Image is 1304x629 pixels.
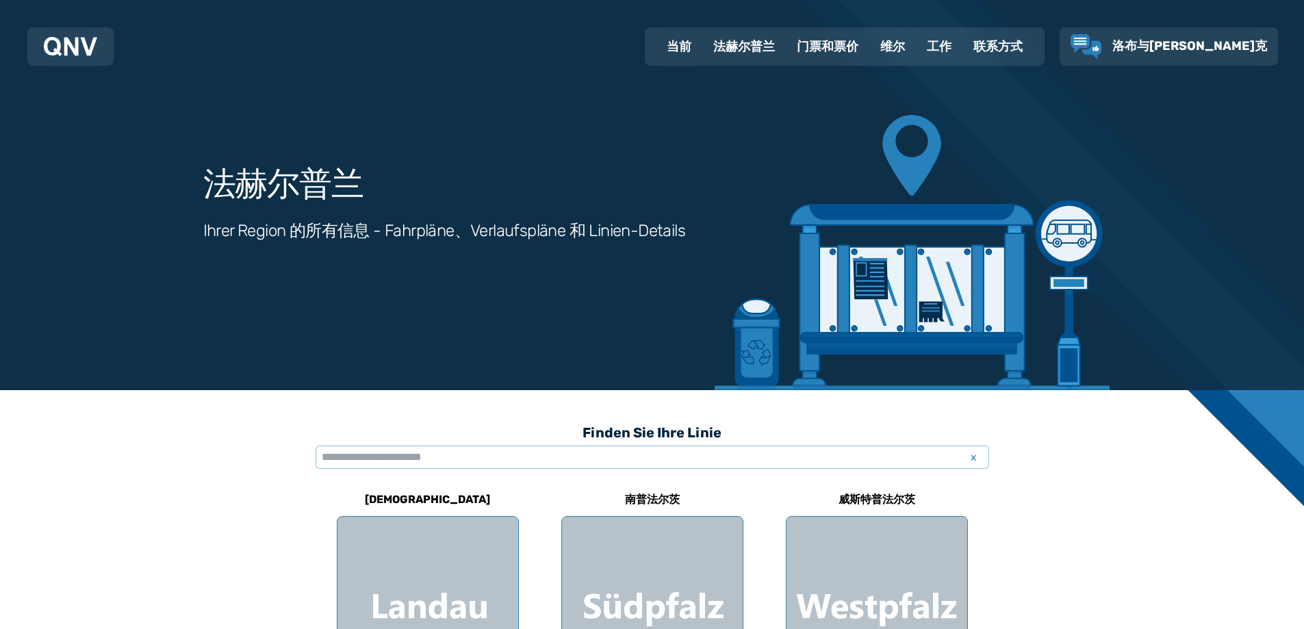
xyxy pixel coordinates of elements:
a: 联系方式 [962,29,1034,64]
font: 威斯特普法尔茨 [839,493,915,506]
font: 联系方式 [973,39,1023,54]
a: 当前 [656,29,702,64]
font: 法赫尔普兰 [713,39,775,54]
img: QNV 标志 [44,37,97,56]
font: 门票和票价 [797,39,858,54]
a: 工作 [916,29,962,64]
font: 工作 [927,39,951,54]
a: 法赫尔普兰 [702,29,786,64]
font: Finden Sie Ihre Linie [583,424,721,441]
a: 洛布与克里蒂克 [1071,34,1267,59]
a: 维尔 [869,29,916,64]
a: QNV 标志 [44,33,97,60]
font: x [971,450,977,463]
font: 南普法尔茨 [625,493,680,506]
font: 法赫尔普兰 [203,164,363,203]
font: 当前 [667,39,691,54]
font: 洛布与[PERSON_NAME]克 [1112,38,1267,53]
font: Ihrer Region 的所有信息 - Fahrpläne、Verlaufspläne 和 Linien-Details [203,221,685,240]
a: 门票和票价 [786,29,869,64]
font: [DEMOGRAPHIC_DATA] [365,493,490,506]
font: 维尔 [880,39,905,54]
